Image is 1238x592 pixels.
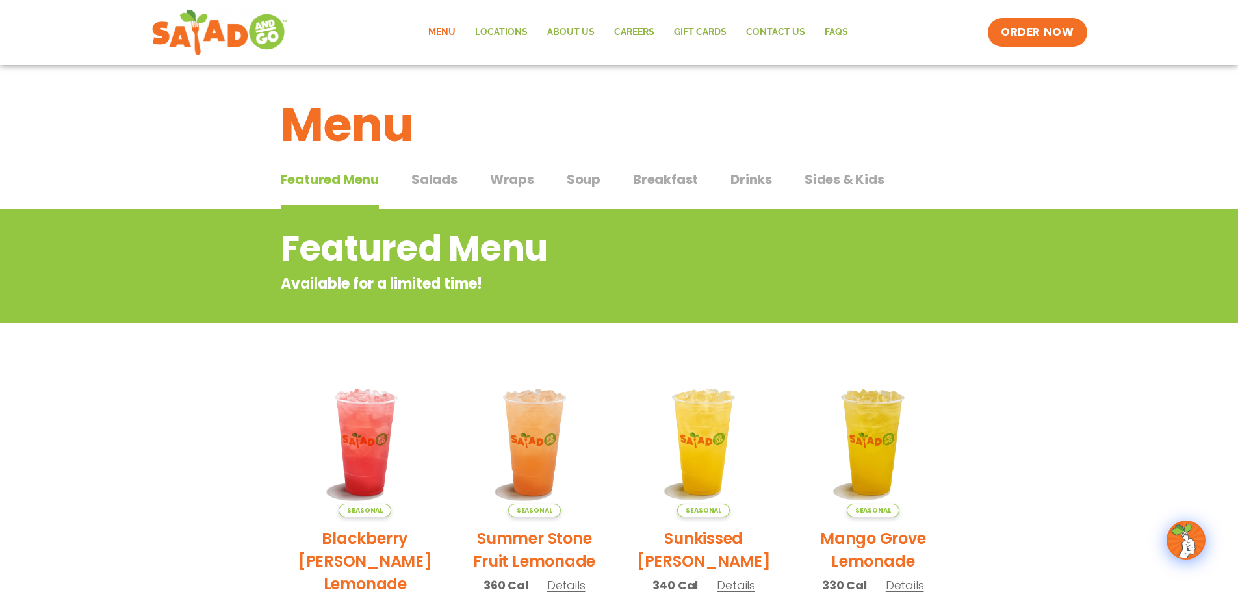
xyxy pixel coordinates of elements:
img: Product photo for Blackberry Bramble Lemonade [290,367,441,517]
div: Tabbed content [281,165,958,209]
h2: Featured Menu [281,222,853,275]
a: ORDER NOW [988,18,1087,47]
span: Seasonal [508,504,561,517]
span: Seasonal [847,504,899,517]
span: Featured Menu [281,170,379,189]
span: Drinks [730,170,772,189]
h2: Mango Grove Lemonade [798,527,948,573]
a: Careers [604,18,664,47]
p: Available for a limited time! [281,273,853,294]
a: Menu [419,18,465,47]
span: Breakfast [633,170,698,189]
span: Seasonal [339,504,391,517]
nav: Menu [419,18,858,47]
h2: Sunkissed [PERSON_NAME] [629,527,779,573]
span: ORDER NOW [1001,25,1074,40]
span: Sides & Kids [805,170,884,189]
img: wpChatIcon [1168,522,1204,558]
a: GIFT CARDS [664,18,736,47]
span: Salads [411,170,458,189]
a: FAQs [815,18,858,47]
span: Seasonal [677,504,730,517]
img: Product photo for Mango Grove Lemonade [798,367,948,517]
img: Product photo for Summer Stone Fruit Lemonade [459,367,610,517]
span: Soup [567,170,600,189]
span: Wraps [490,170,534,189]
h2: Summer Stone Fruit Lemonade [459,527,610,573]
h1: Menu [281,90,958,160]
a: About Us [537,18,604,47]
img: new-SAG-logo-768×292 [151,6,289,58]
img: Product photo for Sunkissed Yuzu Lemonade [629,367,779,517]
a: Contact Us [736,18,815,47]
a: Locations [465,18,537,47]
